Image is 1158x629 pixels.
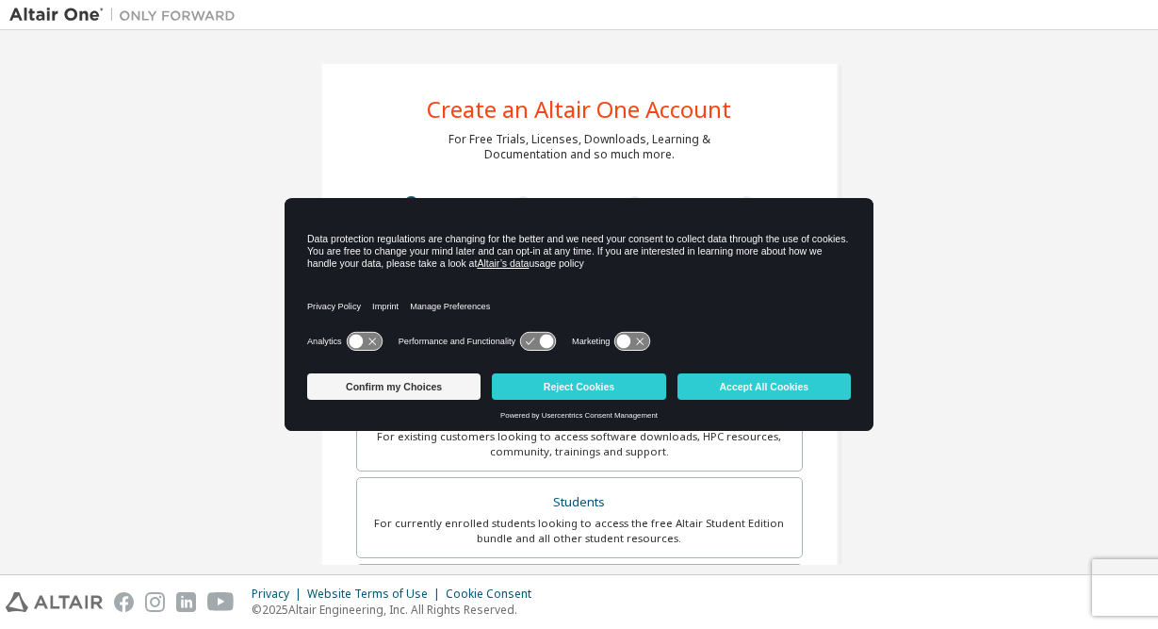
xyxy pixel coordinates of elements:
div: Students [368,489,791,516]
img: linkedin.svg [176,592,196,612]
div: For currently enrolled students looking to access the free Altair Student Edition bundle and all ... [368,516,791,546]
div: Cookie Consent [446,587,543,602]
img: altair_logo.svg [6,592,103,612]
img: youtube.svg [207,592,235,612]
div: Privacy [252,587,307,602]
div: For existing customers looking to access software downloads, HPC resources, community, trainings ... [368,429,791,459]
div: For Free Trials, Licenses, Downloads, Learning & Documentation and so much more. [449,132,710,162]
div: Website Terms of Use [307,587,446,602]
p: © 2025 Altair Engineering, Inc. All Rights Reserved. [252,602,543,618]
img: instagram.svg [145,592,165,612]
img: Altair One [9,6,245,25]
div: Create an Altair One Account [427,98,731,121]
img: facebook.svg [114,592,134,612]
